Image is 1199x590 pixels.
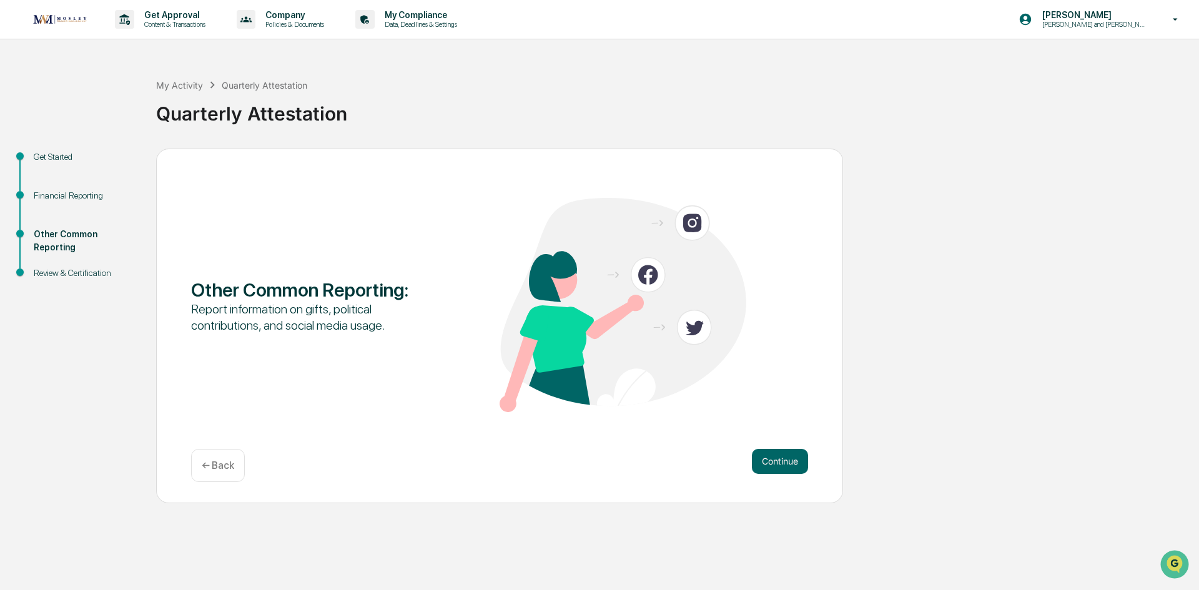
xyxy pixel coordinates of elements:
a: Powered byPylon [88,211,151,221]
div: We're available if you need us! [42,108,158,118]
span: Data Lookup [25,181,79,194]
p: Policies & Documents [255,20,330,29]
div: Other Common Reporting : [191,278,438,301]
div: My Activity [156,80,203,91]
p: My Compliance [375,10,463,20]
p: [PERSON_NAME] and [PERSON_NAME] Onboarding [1032,20,1155,29]
img: 1746055101610-c473b297-6a78-478c-a979-82029cc54cd1 [12,96,35,118]
div: Other Common Reporting [34,228,136,254]
div: 🗄️ [91,159,101,169]
img: Other Common Reporting [500,198,746,412]
div: Report information on gifts, political contributions, and social media usage. [191,301,438,333]
div: Quarterly Attestation [156,92,1193,125]
div: Financial Reporting [34,189,136,202]
button: Continue [752,449,808,474]
a: 🖐️Preclearance [7,152,86,175]
p: Content & Transactions [134,20,212,29]
div: Start new chat [42,96,205,108]
div: 🖐️ [12,159,22,169]
p: Company [255,10,330,20]
div: 🔎 [12,182,22,192]
p: ← Back [202,460,234,471]
a: 🗄️Attestations [86,152,160,175]
img: logo [30,11,90,27]
a: 🔎Data Lookup [7,176,84,199]
span: Preclearance [25,157,81,170]
p: How can we help? [12,26,227,46]
p: [PERSON_NAME] [1032,10,1155,20]
span: Attestations [103,157,155,170]
span: Pylon [124,212,151,221]
iframe: Open customer support [1159,549,1193,583]
p: Get Approval [134,10,212,20]
div: Get Started [34,150,136,164]
div: Review & Certification [34,267,136,280]
p: Data, Deadlines & Settings [375,20,463,29]
div: Quarterly Attestation [222,80,307,91]
button: Start new chat [212,99,227,114]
